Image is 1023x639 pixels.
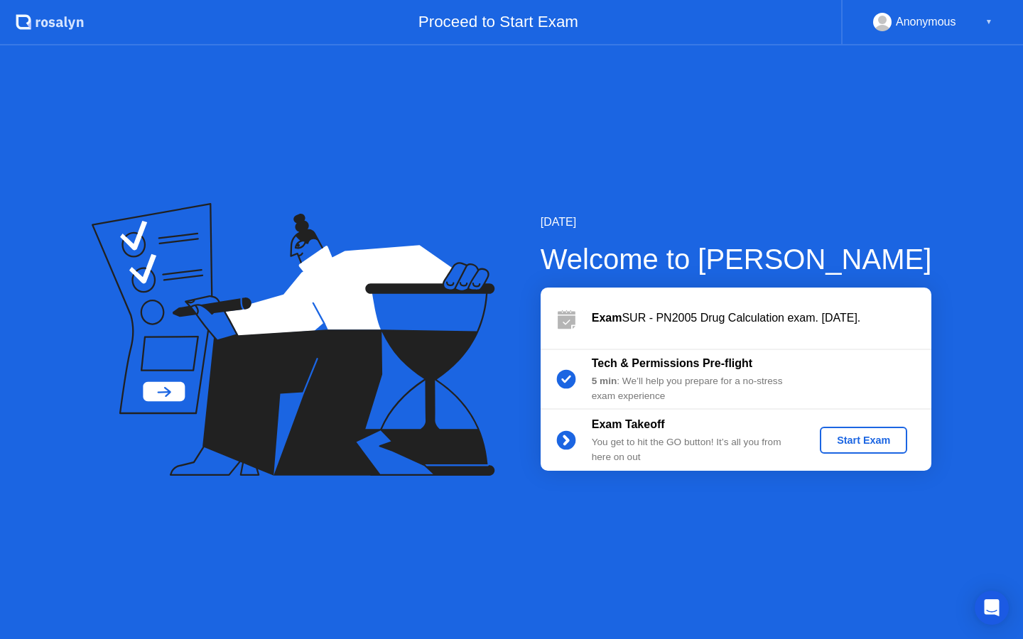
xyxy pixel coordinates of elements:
div: Start Exam [826,435,902,446]
button: Start Exam [820,427,907,454]
div: ▼ [985,13,992,31]
div: Open Intercom Messenger [975,591,1009,625]
b: 5 min [592,376,617,386]
div: Welcome to [PERSON_NAME] [541,238,932,280]
b: Exam [592,312,622,324]
div: : We’ll help you prepare for a no-stress exam experience [592,374,796,403]
b: Tech & Permissions Pre-flight [592,357,752,369]
div: [DATE] [541,214,932,231]
div: Anonymous [896,13,956,31]
div: You get to hit the GO button! It’s all you from here on out [592,435,796,464]
b: Exam Takeoff [592,418,665,430]
div: SUR - PN2005 Drug Calculation exam. [DATE]. [592,310,931,327]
